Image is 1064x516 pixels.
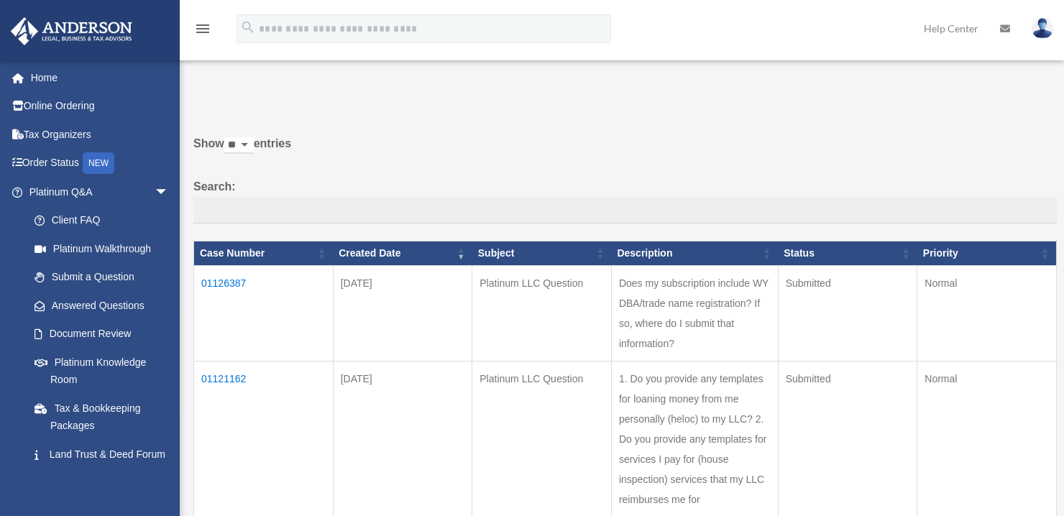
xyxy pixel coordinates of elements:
td: [DATE] [333,265,472,361]
td: Platinum LLC Question [472,265,612,361]
img: Anderson Advisors Platinum Portal [6,17,137,45]
a: Answered Questions [20,291,176,320]
a: Platinum Knowledge Room [20,348,183,394]
a: Online Ordering [10,92,191,121]
i: search [240,19,256,35]
th: Priority: activate to sort column ascending [917,241,1057,266]
a: Platinum Q&Aarrow_drop_down [10,178,183,206]
td: 01126387 [194,265,334,361]
a: Tax Organizers [10,120,191,149]
a: Order StatusNEW [10,149,191,178]
select: Showentries [224,137,254,154]
div: NEW [83,152,114,174]
input: Search: [193,197,1057,224]
a: Submit a Question [20,263,183,292]
a: Home [10,63,191,92]
a: Platinum Walkthrough [20,234,183,263]
a: Land Trust & Deed Forum [20,440,183,469]
i: menu [194,20,211,37]
span: arrow_drop_down [155,178,183,207]
th: Description: activate to sort column ascending [611,241,778,266]
td: Submitted [778,265,917,361]
label: Show entries [193,134,1057,168]
a: Document Review [20,320,183,349]
label: Search: [193,177,1057,224]
a: Tax & Bookkeeping Packages [20,394,183,440]
a: menu [194,25,211,37]
a: Client FAQ [20,206,183,235]
th: Subject: activate to sort column ascending [472,241,612,266]
th: Case Number: activate to sort column ascending [194,241,334,266]
td: Does my subscription include WY DBA/trade name registration? If so, where do I submit that inform... [611,265,778,361]
td: Normal [917,265,1057,361]
th: Status: activate to sort column ascending [778,241,917,266]
img: User Pic [1032,18,1053,39]
th: Created Date: activate to sort column ascending [333,241,472,266]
